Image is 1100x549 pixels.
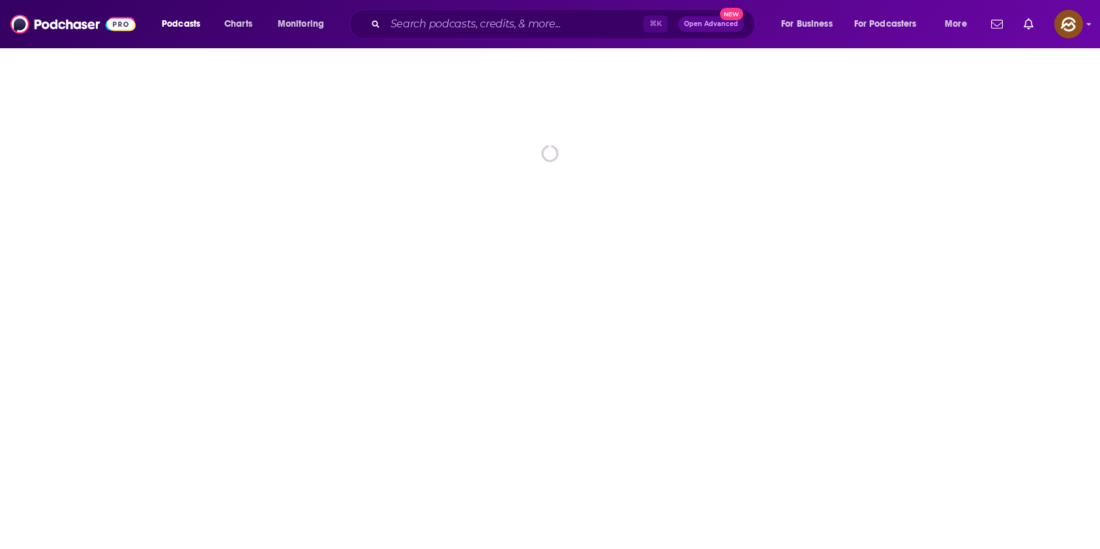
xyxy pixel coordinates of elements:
img: Podchaser - Follow, Share and Rate Podcasts [10,12,136,37]
span: Logged in as hey85204 [1054,10,1083,38]
span: Open Advanced [684,21,738,27]
img: User Profile [1054,10,1083,38]
a: Show notifications dropdown [986,13,1008,35]
span: Monitoring [278,15,324,33]
span: More [945,15,967,33]
button: Show profile menu [1054,10,1083,38]
button: Open AdvancedNew [678,16,744,32]
button: open menu [153,14,217,35]
a: Charts [216,14,260,35]
span: Charts [224,15,252,33]
a: Show notifications dropdown [1018,13,1039,35]
span: Podcasts [162,15,200,33]
span: ⌘ K [644,16,668,33]
span: New [720,8,743,20]
button: open menu [772,14,849,35]
button: open menu [269,14,341,35]
input: Search podcasts, credits, & more... [385,14,644,35]
span: For Podcasters [854,15,917,33]
button: open menu [846,14,936,35]
button: open menu [936,14,983,35]
span: For Business [781,15,833,33]
div: Search podcasts, credits, & more... [362,9,767,39]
